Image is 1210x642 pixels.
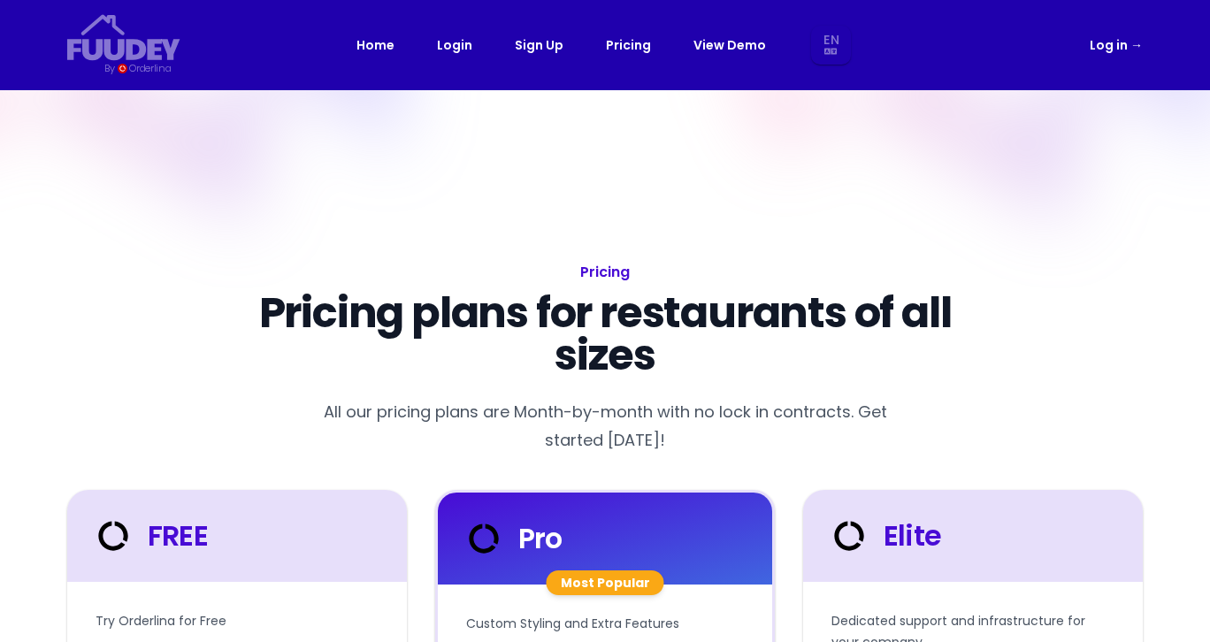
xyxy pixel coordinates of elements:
p: Pricing plans for restaurants of all sizes [209,292,1001,377]
div: Pro [463,517,563,560]
p: Custom Styling and Extra Features [466,613,744,634]
div: Most Popular [547,570,664,595]
div: By [104,61,114,76]
div: FREE [92,515,208,557]
a: View Demo [693,34,766,56]
span: → [1130,36,1143,54]
p: All our pricing plans are Month-by-month with no lock in contracts. Get started [DATE]! [308,398,902,455]
a: Home [356,34,394,56]
a: Login [437,34,472,56]
div: Orderlina [129,61,171,76]
p: Try Orderlina for Free [96,610,379,631]
a: Pricing [606,34,651,56]
svg: {/* Added fill="currentColor" here */} {/* This rectangle defines the background. Its explicit fi... [67,14,180,61]
h1: Pricing [209,260,1001,285]
div: Elite [828,515,941,557]
a: Log in [1090,34,1143,56]
a: Sign Up [515,34,563,56]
